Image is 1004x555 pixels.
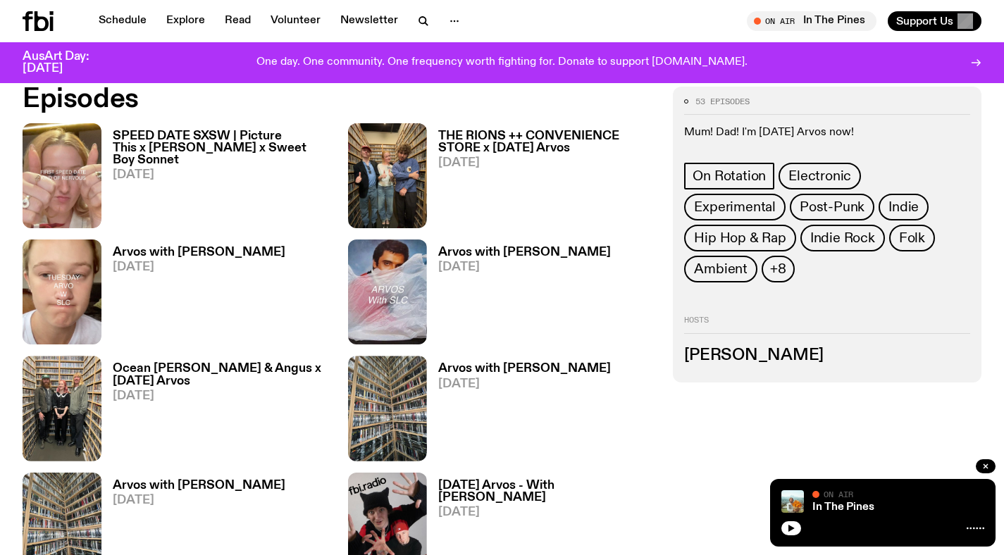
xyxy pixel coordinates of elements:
a: Explore [158,11,213,31]
span: Support Us [896,15,953,27]
span: On Air [824,489,853,499]
a: Post-Punk [790,194,874,220]
span: Folk [899,230,925,246]
span: 53 episodes [695,98,750,106]
a: Arvos with [PERSON_NAME][DATE] [101,247,285,344]
a: SPEED DATE SXSW | Picture This x [PERSON_NAME] x Sweet Boy Sonnet[DATE] [101,130,331,228]
h3: AusArt Day: [DATE] [23,51,113,75]
p: Mum! Dad! I'm [DATE] Arvos now! [684,126,970,139]
span: Post-Punk [800,199,864,215]
span: [DATE] [438,378,611,390]
a: Ocean [PERSON_NAME] & Angus x [DATE] Arvos[DATE] [101,363,331,461]
p: One day. One community. One frequency worth fighting for. Donate to support [DOMAIN_NAME]. [256,56,748,69]
span: [DATE] [438,157,657,169]
a: Read [216,11,259,31]
a: Ambient [684,256,757,282]
h3: [DATE] Arvos - With [PERSON_NAME] [438,480,657,504]
button: +8 [762,256,795,282]
h3: SPEED DATE SXSW | Picture This x [PERSON_NAME] x Sweet Boy Sonnet [113,130,331,166]
span: [DATE] [113,390,331,402]
span: [DATE] [113,494,285,506]
span: [DATE] [438,261,611,273]
h3: Arvos with [PERSON_NAME] [438,247,611,258]
a: Experimental [684,194,786,220]
a: Volunteer [262,11,329,31]
a: Indie [879,194,929,220]
a: THE RIONS ++ CONVENIENCE STORE x [DATE] Arvos[DATE] [427,130,657,228]
button: Support Us [888,11,981,31]
span: Indie [888,199,919,215]
a: Newsletter [332,11,407,31]
h2: Episodes [23,87,656,112]
img: A corner shot of the fbi music library [348,356,427,461]
span: [DATE] [438,506,657,518]
h3: THE RIONS ++ CONVENIENCE STORE x [DATE] Arvos [438,130,657,154]
span: [DATE] [113,261,285,273]
h3: Arvos with [PERSON_NAME] [438,363,611,375]
span: On Rotation [693,168,766,184]
a: Schedule [90,11,155,31]
span: Hip Hop & Rap [694,230,786,246]
button: On AirIn The Pines [747,11,876,31]
a: Arvos with [PERSON_NAME][DATE] [427,247,611,344]
h3: Arvos with [PERSON_NAME] [113,247,285,258]
span: Electronic [788,168,851,184]
h2: Hosts [684,316,970,333]
h3: Ocean [PERSON_NAME] & Angus x [DATE] Arvos [113,363,331,387]
h3: Arvos with [PERSON_NAME] [113,480,285,492]
a: Indie Rock [800,225,885,251]
a: Folk [889,225,935,251]
span: +8 [770,261,786,277]
a: On Rotation [684,163,774,189]
span: [DATE] [113,169,331,181]
span: Ambient [694,261,748,277]
a: In The Pines [812,501,874,513]
a: Arvos with [PERSON_NAME][DATE] [427,363,611,461]
a: Electronic [779,163,861,189]
span: Experimental [694,199,776,215]
span: Indie Rock [810,230,875,246]
h3: [PERSON_NAME] [684,348,970,363]
a: Hip Hop & Rap [684,225,795,251]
